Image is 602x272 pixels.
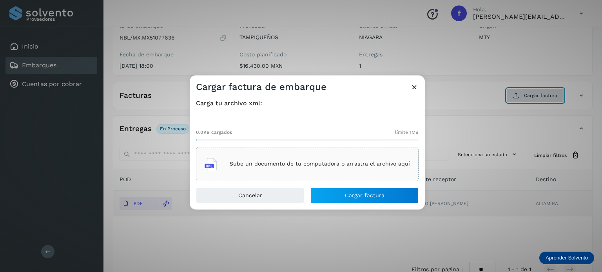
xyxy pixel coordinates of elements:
[345,193,384,198] span: Cargar factura
[196,99,419,107] h4: Carga tu archivo xml:
[238,193,262,198] span: Cancelar
[395,129,419,136] span: límite 1MB
[196,81,326,93] h3: Cargar factura de embarque
[310,187,419,203] button: Cargar factura
[546,255,588,261] p: Aprender Solvento
[230,161,410,168] p: Sube un documento de tu computadora o arrastra el archivo aquí
[196,187,304,203] button: Cancelar
[539,252,594,264] div: Aprender Solvento
[196,129,232,136] span: 0.0KB cargados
